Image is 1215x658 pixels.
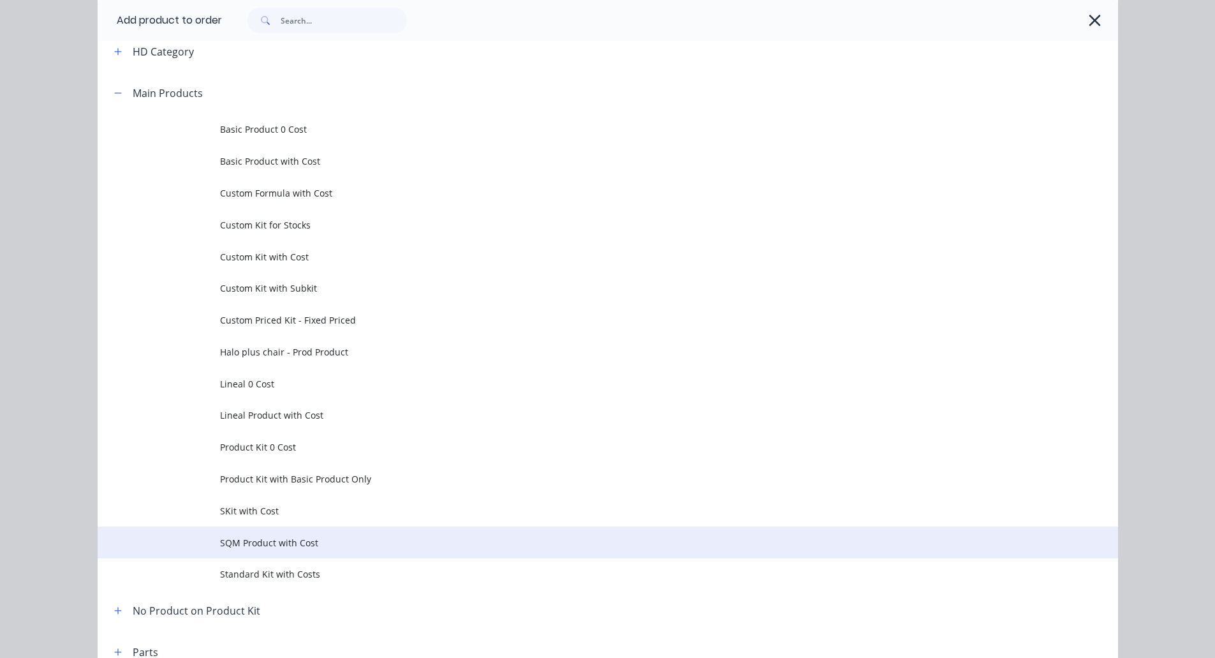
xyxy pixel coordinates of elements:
span: Halo plus chair - Prod Product [220,345,938,359]
span: Custom Kit with Subkit [220,281,938,295]
span: SKit with Cost [220,504,938,518]
span: Custom Formula with Cost [220,186,938,200]
span: Lineal 0 Cost [220,377,938,391]
input: Search... [281,8,407,33]
span: Product Kit with Basic Product Only [220,472,938,486]
span: Basic Product 0 Cost [220,123,938,136]
span: Custom Kit for Stocks [220,218,938,232]
span: Custom Kit with Cost [220,250,938,264]
span: Lineal Product with Cost [220,408,938,422]
div: No Product on Product Kit [133,603,260,618]
span: Standard Kit with Costs [220,567,938,581]
span: SQM Product with Cost [220,536,938,550]
div: Main Products [133,86,203,101]
span: Custom Priced Kit - Fixed Priced [220,313,938,327]
div: HD Category [133,44,194,59]
span: Product Kit 0 Cost [220,440,938,454]
span: Basic Product with Cost [220,154,938,168]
